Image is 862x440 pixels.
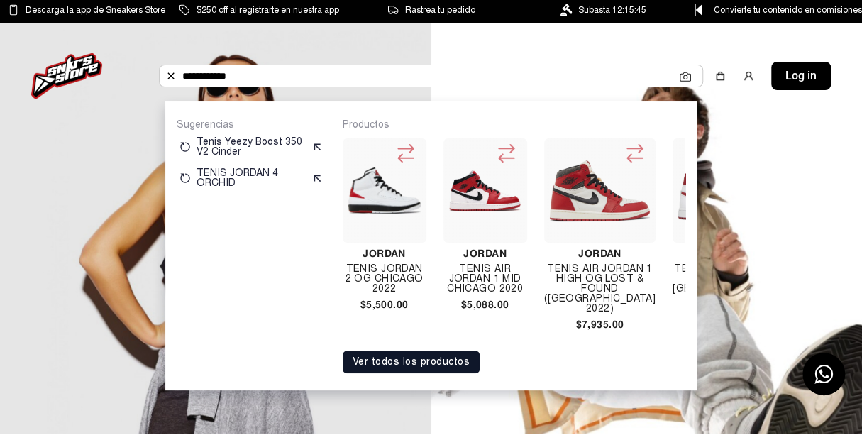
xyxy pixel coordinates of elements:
[197,137,306,157] p: Tenis Yeezy Boost 350 V2 Cinder
[680,71,691,82] img: Cámara
[179,172,191,184] img: restart.svg
[743,70,754,82] img: user
[673,264,780,294] h4: Tenis Air Jordan 1 Mid Reverse [GEOGRAPHIC_DATA]
[343,248,426,258] h4: Jordan
[690,4,707,16] img: Control Point Icon
[197,168,306,188] p: TENIS JORDAN 4 ORCHID
[343,299,426,309] h4: $5,500.00
[678,161,775,221] img: Tenis Air Jordan 1 Mid Reverse Chicago
[443,248,527,258] h4: Jordan
[177,119,326,131] p: Sugerencias
[343,119,685,131] p: Productos
[544,264,656,314] h4: Tenis Air Jordan 1 High Og Lost & Found ([GEOGRAPHIC_DATA] 2022)
[550,160,651,221] img: Tenis Air Jordan 1 High Og Lost & Found (chicago 2022)
[449,155,521,227] img: Tenis Air Jordan 1 Mid Chicago 2020
[714,2,862,18] span: Convierte tu contenido en comisiones
[348,167,421,214] img: Tenis Jordan 2 Og Chicago 2022
[343,351,480,373] button: Ver todos los productos
[673,299,780,309] h4: $4,611.00
[197,2,339,18] span: $250 off al registrarte en nuestra app
[179,141,191,153] img: restart.svg
[31,53,102,99] img: logo
[673,248,780,258] h4: Jordan
[26,2,165,18] span: Descarga la app de Sneakers Store
[714,70,726,82] img: shopping
[343,264,426,294] h4: Tenis Jordan 2 Og Chicago 2022
[544,248,656,258] h4: Jordan
[578,2,646,18] span: Subasta 12:15:45
[165,70,177,82] img: Buscar
[443,264,527,294] h4: Tenis Air Jordan 1 Mid Chicago 2020
[443,299,527,309] h4: $5,088.00
[405,2,475,18] span: Rastrea tu pedido
[311,172,323,184] img: suggest.svg
[544,319,656,329] h4: $7,935.00
[785,67,817,84] span: Log in
[311,141,323,153] img: suggest.svg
